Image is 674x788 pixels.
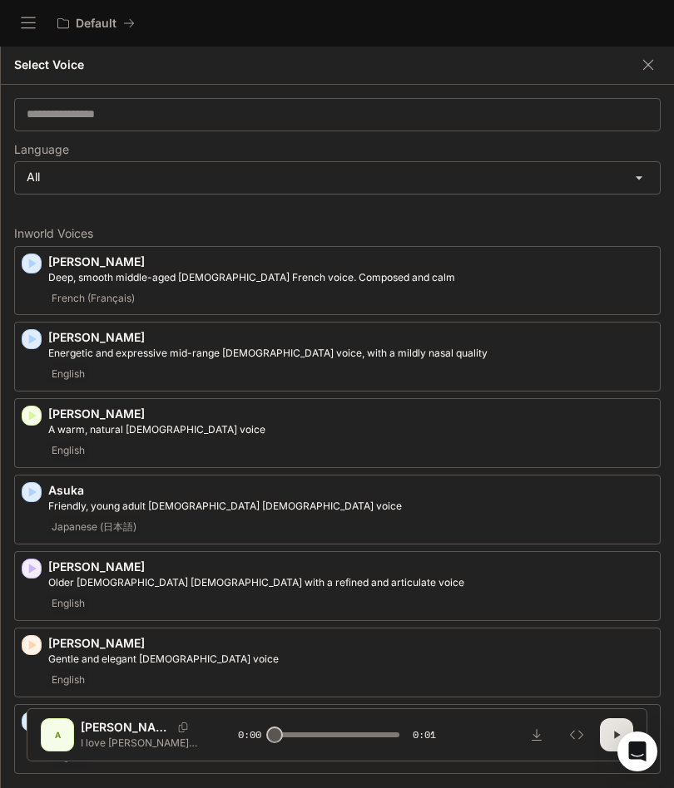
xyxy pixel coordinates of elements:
[48,499,653,514] p: Friendly, young adult Japanese female voice
[48,441,88,460] span: English
[48,635,653,652] p: [PERSON_NAME]
[48,652,653,667] p: Gentle and elegant female voice
[48,364,88,384] span: English
[48,517,140,537] span: Japanese (日本語)
[48,575,653,590] p: Older British male with a refined and articulate voice
[50,7,142,40] button: All workspaces
[44,722,71,748] div: A
[617,731,657,771] div: Open Intercom Messenger
[15,162,660,194] div: All
[48,254,653,270] p: [PERSON_NAME]
[238,726,261,743] span: 0:00
[171,722,195,732] button: Copy Voice ID
[413,726,436,743] span: 0:01
[13,8,43,38] button: open drawer
[48,406,653,422] p: [PERSON_NAME]
[76,17,116,31] p: Default
[81,736,198,750] p: I love [PERSON_NAME] but he he lied to me
[48,270,653,285] p: Deep, smooth middle-aged male French voice. Composed and calm
[48,288,138,308] span: French (Français)
[14,228,661,239] p: Inworld Voices
[48,346,653,361] p: Energetic and expressive mid-range male voice, with a mildly nasal quality
[48,329,653,346] p: [PERSON_NAME]
[48,593,88,613] span: English
[48,482,653,499] p: Asuka
[48,670,88,690] span: English
[48,559,653,575] p: [PERSON_NAME]
[48,422,653,437] p: A warm, natural female voice
[14,144,69,155] p: Language
[81,719,171,736] p: [PERSON_NAME]
[560,718,593,751] button: Inspect
[520,718,553,751] button: Download audio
